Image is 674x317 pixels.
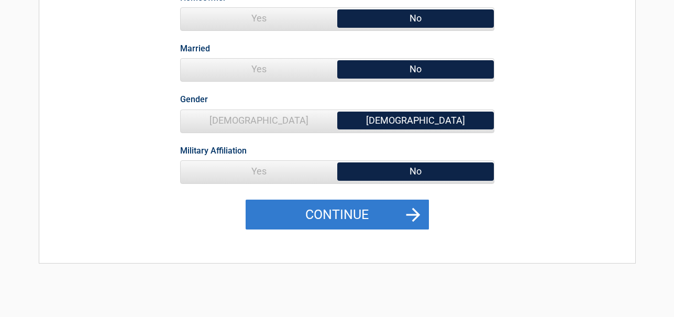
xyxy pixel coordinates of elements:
[180,92,208,106] label: Gender
[181,161,337,182] span: Yes
[181,8,337,29] span: Yes
[337,110,494,131] span: [DEMOGRAPHIC_DATA]
[180,41,210,56] label: Married
[337,8,494,29] span: No
[337,161,494,182] span: No
[181,59,337,80] span: Yes
[246,200,429,230] button: Continue
[181,110,337,131] span: [DEMOGRAPHIC_DATA]
[180,144,247,158] label: Military Affiliation
[337,59,494,80] span: No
